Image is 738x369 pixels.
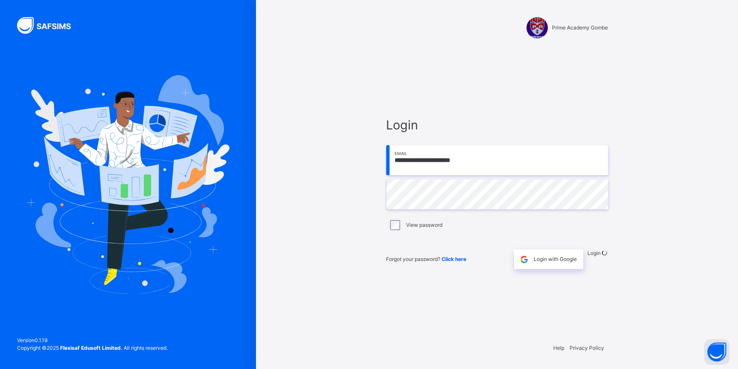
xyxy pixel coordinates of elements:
a: Click here [442,256,466,262]
span: Prime Academy Gombe [552,24,608,32]
img: SAFSIMS Logo [17,17,81,34]
img: google.396cfc9801f0270233282035f929180a.svg [519,255,529,264]
strong: Flexisaf Edusoft Limited. [60,345,122,351]
a: Privacy Policy [569,345,604,351]
span: Forgot your password? [386,256,466,262]
span: Login with Google [534,255,577,263]
span: Version 0.1.19 [17,337,168,344]
span: Login [386,116,608,134]
span: Login [587,250,601,256]
span: Copyright © 2025 All rights reserved. [17,345,168,351]
img: Hero Image [26,75,230,294]
label: View password [406,221,442,229]
a: Help [553,345,564,351]
button: Open asap [704,339,729,365]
